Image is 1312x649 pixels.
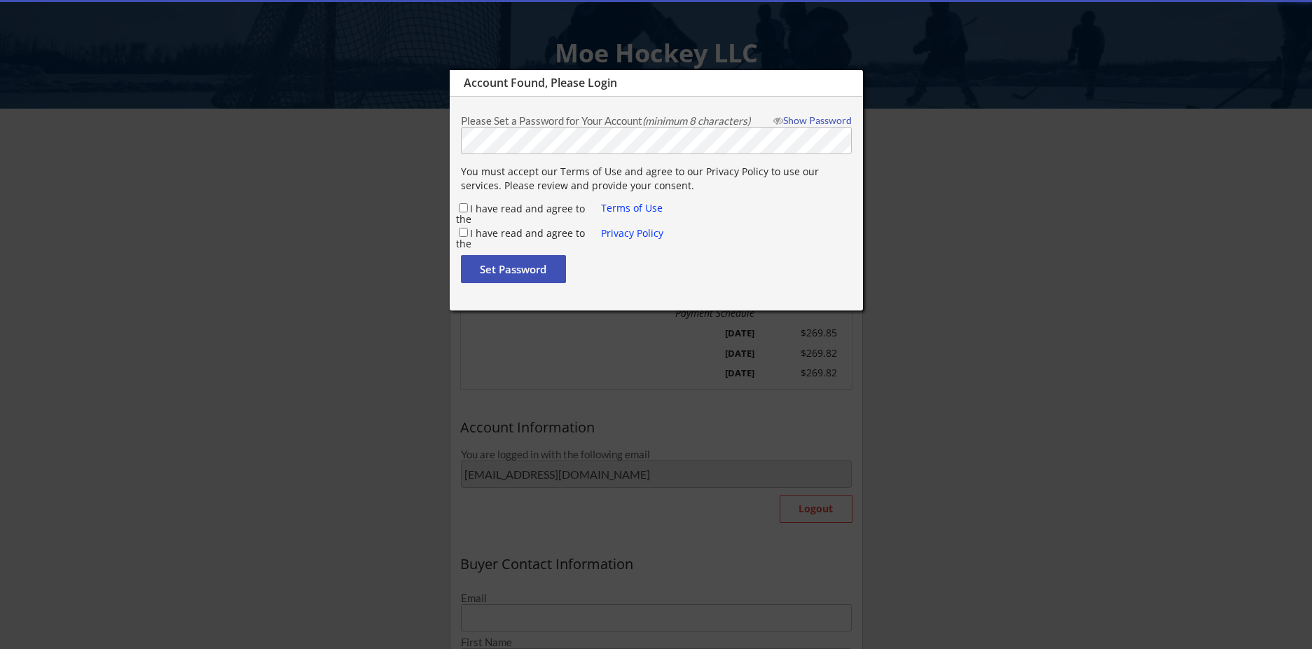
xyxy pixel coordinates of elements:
div: Account Found, Please Login [464,76,797,90]
div: Show Password [767,116,852,125]
em: (minimum 8 characters) [642,114,750,127]
div: Privacy Policy Link [601,201,668,217]
div: Please Set a Password for Your Account [461,116,766,126]
div: You must accept our Terms of Use and agree to our Privacy Policy to use our services. Please revi... [461,165,852,192]
label: I have read and agree to the [456,226,585,250]
button: Set Password [461,255,566,283]
a: Terms of Use [601,201,663,214]
label: I have read and agree to the [456,202,585,226]
a: Privacy Policy [601,226,663,240]
div: Privacy Policy Link [601,226,668,242]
